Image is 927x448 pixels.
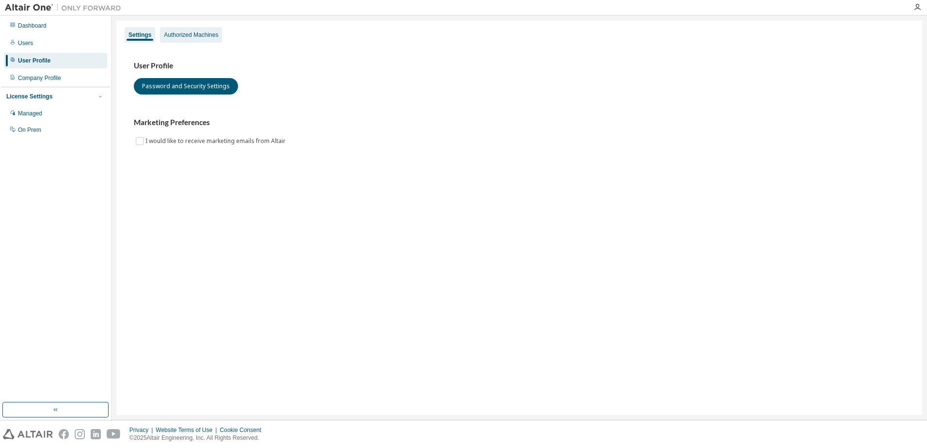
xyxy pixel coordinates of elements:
button: Password and Security Settings [134,78,238,95]
div: Website Terms of Use [156,426,220,434]
img: Altair One [5,3,126,13]
img: linkedin.svg [91,429,101,439]
div: Dashboard [18,22,47,30]
h3: User Profile [134,61,905,71]
h3: Marketing Preferences [134,118,905,128]
img: altair_logo.svg [3,429,53,439]
p: © 2025 Altair Engineering, Inc. All Rights Reserved. [129,434,267,442]
div: Company Profile [18,74,61,82]
img: instagram.svg [75,429,85,439]
img: youtube.svg [107,429,121,439]
img: facebook.svg [59,429,69,439]
div: License Settings [6,93,52,100]
div: Users [18,39,33,47]
div: Settings [128,31,151,39]
div: Authorized Machines [164,31,218,39]
div: Managed [18,110,42,117]
div: Privacy [129,426,156,434]
div: User Profile [18,57,50,64]
div: On Prem [18,126,41,134]
div: Cookie Consent [220,426,267,434]
label: I would like to receive marketing emails from Altair [145,135,288,147]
